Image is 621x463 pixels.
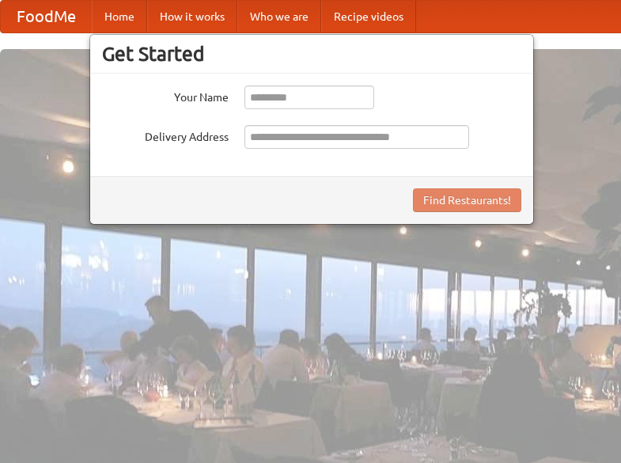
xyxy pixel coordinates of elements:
[102,85,229,105] label: Your Name
[413,188,521,212] button: Find Restaurants!
[92,1,147,32] a: Home
[102,125,229,145] label: Delivery Address
[237,1,321,32] a: Who we are
[321,1,416,32] a: Recipe videos
[102,42,521,66] h3: Get Started
[1,1,92,32] a: FoodMe
[147,1,237,32] a: How it works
